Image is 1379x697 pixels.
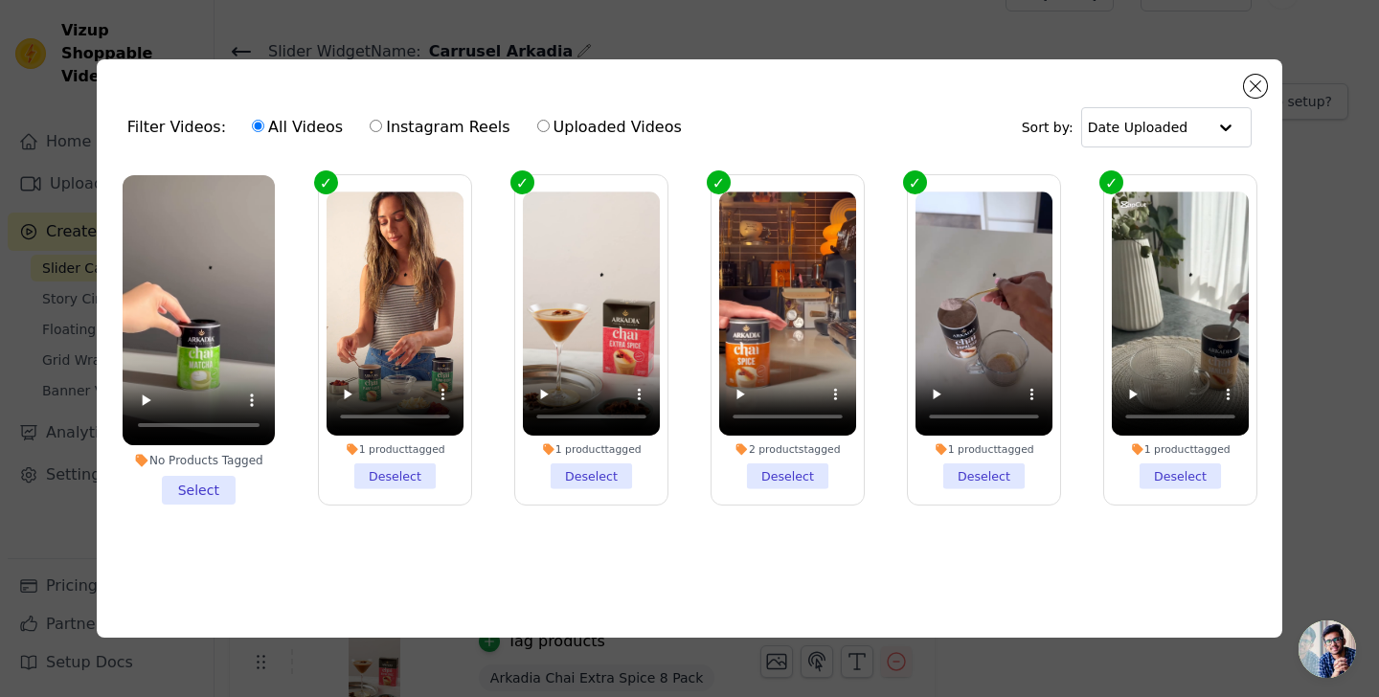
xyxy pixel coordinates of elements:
[916,442,1052,456] div: 1 product tagged
[536,115,683,140] label: Uploaded Videos
[1022,107,1253,147] div: Sort by:
[369,115,510,140] label: Instagram Reels
[719,442,856,456] div: 2 products tagged
[1112,442,1249,456] div: 1 product tagged
[1244,75,1267,98] button: Close modal
[251,115,344,140] label: All Videos
[123,453,275,468] div: No Products Tagged
[327,442,463,456] div: 1 product tagged
[127,105,692,149] div: Filter Videos:
[1299,620,1356,678] a: Chat abierto
[523,442,660,456] div: 1 product tagged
